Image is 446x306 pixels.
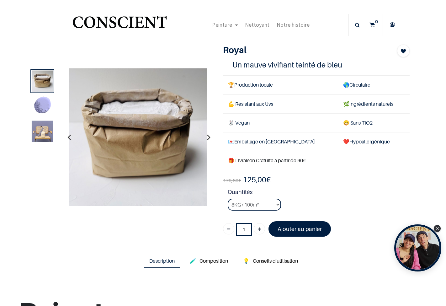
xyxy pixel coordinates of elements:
[232,60,400,70] h4: Un mauve vivifiant teinté de bleu
[209,14,242,36] a: Peinture
[32,121,53,142] img: Product image
[374,19,380,25] sup: 0
[223,177,241,184] span: €
[253,258,298,264] span: Conseils d'utilisation
[343,82,349,88] span: 🌎
[223,45,382,55] h1: Royal
[228,82,234,88] span: 🏆
[245,21,269,28] span: Nettoyant
[223,132,338,151] td: Emballage en [GEOGRAPHIC_DATA]
[254,223,265,234] a: Ajouter
[243,175,266,184] span: 125,00
[32,96,53,117] img: Product image
[243,175,271,184] b: €
[278,226,322,232] font: Ajouter au panier
[228,120,250,126] span: 🐰 Vegan
[71,13,168,37] img: Conscient
[401,47,406,55] span: Add to wishlist
[223,76,338,94] td: Production locale
[338,94,410,113] td: Ingrédients naturels
[69,68,207,206] img: Product image
[338,76,410,94] td: Circulaire
[212,21,232,28] span: Peinture
[268,221,331,237] a: Ajouter au panier
[228,188,410,199] strong: Quantités
[228,157,306,164] font: 🎁 Livraison Gratuite à partir de 90€
[414,266,443,295] iframe: Tidio Chat
[338,132,410,151] td: ❤️Hypoallergénique
[228,138,234,145] span: 💌
[394,224,441,271] div: Open Tolstoy widget
[223,223,234,234] a: Supprimer
[343,120,353,126] span: 😄 S
[434,225,441,232] div: Close Tolstoy widget
[338,113,410,132] td: ans TiO2
[190,258,196,264] span: 🧪
[199,258,228,264] span: Composition
[149,258,175,264] span: Description
[228,101,273,107] span: 💪 Résistant aux Uvs
[223,177,238,184] span: 179,60
[71,13,168,37] a: Logo of Conscient
[343,101,349,107] span: 🌿
[394,224,441,271] div: Tolstoy bubble widget
[365,14,383,36] a: 0
[397,45,410,57] button: Add to wishlist
[394,224,441,271] div: Open Tolstoy
[243,258,249,264] span: 💡
[32,71,53,92] img: Product image
[277,21,310,28] span: Notre histoire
